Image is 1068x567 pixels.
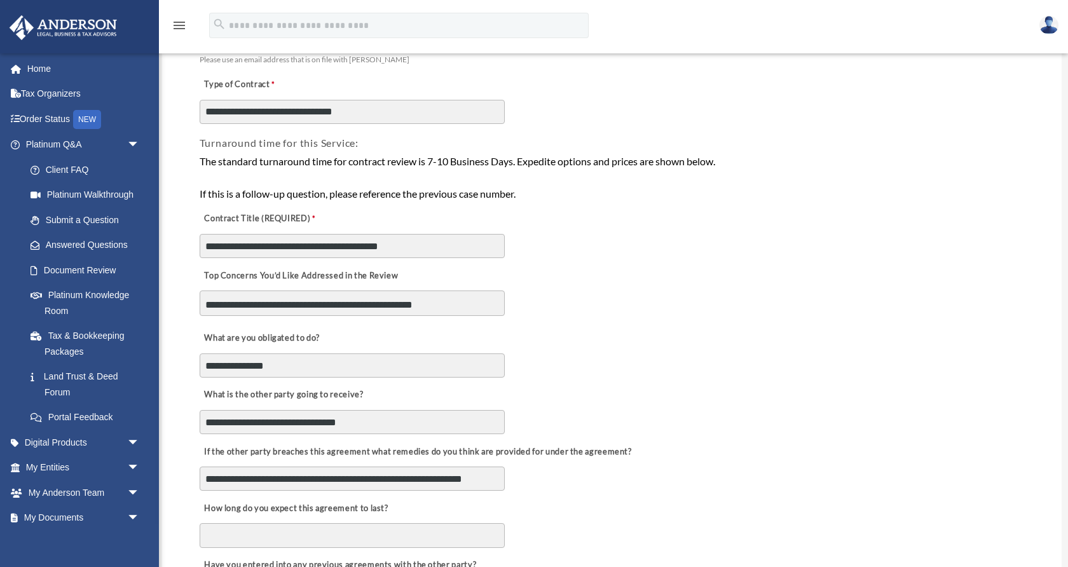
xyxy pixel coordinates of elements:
label: How long do you expect this agreement to last? [200,500,392,517]
a: Submit a Question [18,207,159,233]
label: Top Concerns You’d Like Addressed in the Review [200,267,402,285]
a: Tax Organizers [9,81,159,107]
span: Please use an email address that is on file with [PERSON_NAME] [200,55,409,64]
div: The standard turnaround time for contract review is 7-10 Business Days. Expedite options and pric... [200,153,1025,202]
label: If the other party breaches this agreement what remedies do you think are provided for under the ... [200,443,635,461]
span: arrow_drop_down [127,455,153,481]
img: User Pic [1039,16,1058,34]
span: arrow_drop_down [127,430,153,456]
img: Anderson Advisors Platinum Portal [6,15,121,40]
span: arrow_drop_down [127,480,153,506]
a: Digital Productsarrow_drop_down [9,430,159,455]
a: Document Review [18,257,153,283]
i: search [212,17,226,31]
a: Answered Questions [18,233,159,258]
label: Type of Contract [200,76,327,94]
span: arrow_drop_down [127,505,153,531]
a: menu [172,22,187,33]
a: Portal Feedback [18,405,159,430]
a: My Entitiesarrow_drop_down [9,455,159,481]
a: Platinum Q&Aarrow_drop_down [9,132,159,158]
a: Client FAQ [18,157,159,182]
a: My Anderson Teamarrow_drop_down [9,480,159,505]
a: Platinum Walkthrough [18,182,159,208]
a: Land Trust & Deed Forum [18,364,159,405]
label: What is the other party going to receive? [200,386,367,404]
label: What are you obligated to do? [200,330,327,348]
span: arrow_drop_down [127,132,153,158]
i: menu [172,18,187,33]
span: Turnaround time for this Service: [200,137,359,149]
a: Order StatusNEW [9,106,159,132]
a: My Documentsarrow_drop_down [9,505,159,531]
div: NEW [73,110,101,129]
a: Tax & Bookkeeping Packages [18,324,159,364]
a: Home [9,56,159,81]
a: Platinum Knowledge Room [18,283,159,324]
label: Contract Title (REQUIRED) [200,210,327,228]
